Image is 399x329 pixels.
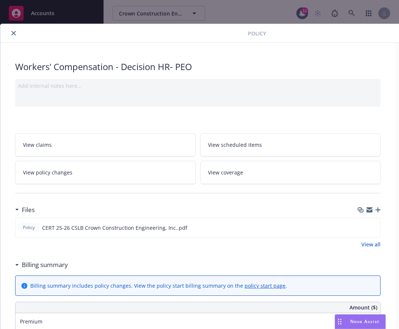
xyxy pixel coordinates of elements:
span: Policy [21,224,36,231]
span: View coverage [208,169,243,176]
a: policy start page [245,282,286,289]
h3: Files [22,205,35,215]
button: close [9,29,18,38]
div: Billing summary includes policy changes. View the policy start billing summary on the . [30,282,287,290]
button: Nova Assist [335,314,386,329]
span: View policy changes [23,169,72,176]
span: View scheduled items [208,141,262,149]
button: preview file [371,224,377,232]
div: Add internal notes here... [18,82,378,90]
span: Policy [248,30,266,37]
div: Files [15,205,35,215]
input: 0.00 [330,316,378,327]
span: CERT 25-26 CSLB Crown Construction Engineering, Inc..pdf [42,224,187,232]
a: View coverage [200,161,381,184]
h3: Billing summary [22,260,68,270]
a: View all [361,240,381,248]
a: View scheduled items [200,133,381,156]
button: download file [359,224,365,232]
span: Nova Assist [350,318,379,325]
span: Amount ($) [349,304,377,311]
span: Premium [20,318,42,325]
div: Billing summary [15,260,68,270]
span: View claims [23,141,52,149]
div: Drag to move [335,315,344,329]
a: View policy changes [15,161,196,184]
a: View claims [15,133,196,156]
div: Workers' Compensation - Decision HR- PEO [15,60,381,73]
